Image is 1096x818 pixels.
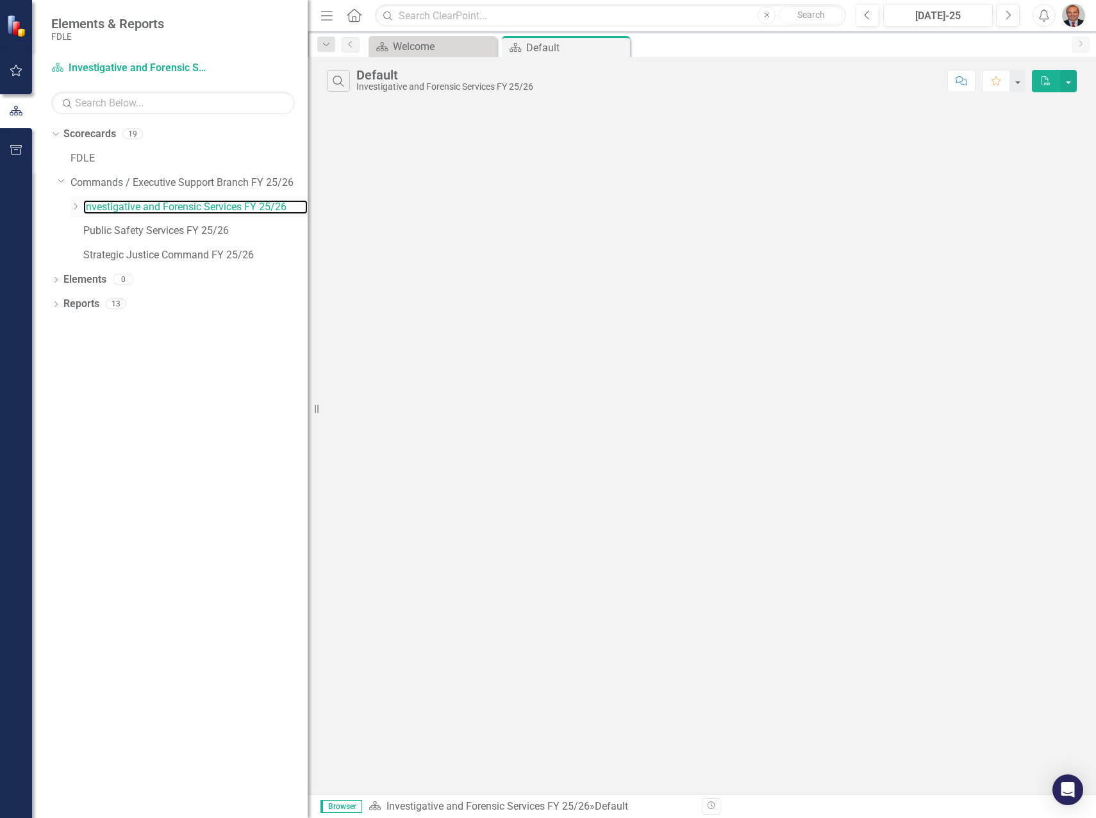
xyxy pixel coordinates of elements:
[51,92,295,114] input: Search Below...
[1062,4,1085,27] img: Chris Carney
[51,31,164,42] small: FDLE
[375,4,846,27] input: Search ClearPoint...
[51,16,164,31] span: Elements & Reports
[779,6,843,24] button: Search
[63,127,116,142] a: Scorecards
[372,38,494,54] a: Welcome
[320,800,362,813] span: Browser
[6,15,29,37] img: ClearPoint Strategy
[122,129,143,140] div: 19
[356,82,533,92] div: Investigative and Forensic Services FY 25/26
[51,61,212,76] a: Investigative and Forensic Services FY 25/26
[369,799,692,814] div: »
[63,272,106,287] a: Elements
[63,297,99,312] a: Reports
[1052,774,1083,805] div: Open Intercom Messenger
[797,10,825,20] span: Search
[393,38,494,54] div: Welcome
[106,299,126,310] div: 13
[386,800,590,812] a: Investigative and Forensic Services FY 25/26
[356,68,533,82] div: Default
[888,8,988,24] div: [DATE]-25
[83,224,308,238] a: Public Safety Services FY 25/26
[595,800,628,812] div: Default
[113,274,133,285] div: 0
[71,176,308,190] a: Commands / Executive Support Branch FY 25/26
[71,151,308,166] a: FDLE
[883,4,993,27] button: [DATE]-25
[83,200,308,215] a: Investigative and Forensic Services FY 25/26
[526,40,627,56] div: Default
[83,248,308,263] a: Strategic Justice Command FY 25/26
